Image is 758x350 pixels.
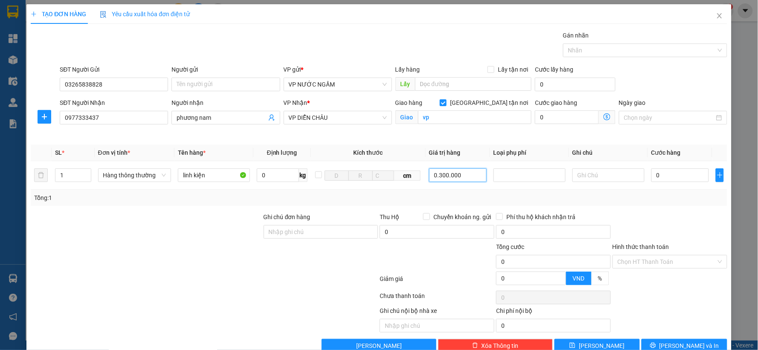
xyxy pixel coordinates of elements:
[447,98,531,107] span: [GEOGRAPHIC_DATA] tận nơi
[418,110,532,124] input: Giao tận nơi
[573,275,585,282] span: VND
[716,168,724,182] button: plus
[472,342,478,349] span: delete
[268,114,275,121] span: user-add
[267,149,297,156] span: Định lượng
[535,110,599,124] input: Cước giao hàng
[34,193,293,202] div: Tổng: 1
[34,168,48,182] button: delete
[289,78,387,91] span: VP NƯỚC NGẦM
[178,149,206,156] span: Tên hàng
[572,168,645,182] input: Ghi Chú
[100,11,107,18] img: icon
[178,168,250,182] input: VD: Bàn, Ghế
[708,4,732,28] button: Close
[598,275,602,282] span: %
[38,113,51,120] span: plus
[379,291,495,306] div: Chưa thanh toán
[395,66,420,73] span: Lấy hàng
[650,342,656,349] span: printer
[429,168,487,182] input: 0
[394,171,421,181] span: cm
[380,306,494,319] div: Ghi chú nội bộ nhà xe
[429,149,461,156] span: Giá trị hàng
[98,149,130,156] span: Đơn vị tính
[379,274,495,289] div: Giảm giá
[31,11,86,17] span: TẠO ĐƠN HÀNG
[31,11,37,17] span: plus
[651,149,681,156] span: Cước hàng
[264,214,311,220] label: Ghi chú đơn hàng
[494,65,531,74] span: Lấy tận nơi
[535,99,577,106] label: Cước giao hàng
[354,149,383,156] span: Kích thước
[380,319,494,333] input: Nhập ghi chú
[569,342,575,349] span: save
[171,98,280,107] div: Người nhận
[55,149,62,156] span: SL
[380,214,399,220] span: Thu Hộ
[372,171,394,181] input: C
[430,212,494,222] span: Chuyển khoản ng. gửi
[490,145,569,161] th: Loại phụ phí
[395,99,423,106] span: Giao hàng
[535,66,573,73] label: Cước lấy hàng
[415,77,532,91] input: Dọc đường
[60,98,168,107] div: SĐT Người Nhận
[299,168,308,182] span: kg
[103,169,166,182] span: Hàng thông thường
[325,171,349,181] input: D
[716,172,723,179] span: plus
[604,113,610,120] span: dollar-circle
[613,243,669,250] label: Hình thức thanh toán
[716,12,723,19] span: close
[38,110,51,124] button: plus
[395,77,415,91] span: Lấy
[569,145,648,161] th: Ghi chú
[289,111,387,124] span: VP DIỄN CHÂU
[284,65,392,74] div: VP gửi
[395,110,418,124] span: Giao
[264,225,378,239] input: Ghi chú đơn hàng
[503,212,579,222] span: Phí thu hộ khách nhận trả
[284,99,308,106] span: VP Nhận
[563,32,589,39] label: Gán nhãn
[535,78,616,91] input: Cước lấy hàng
[624,113,714,122] input: Ngày giao
[171,65,280,74] div: Người gửi
[349,171,373,181] input: R
[619,99,646,106] label: Ngày giao
[496,306,611,319] div: Chi phí nội bộ
[100,11,190,17] span: Yêu cầu xuất hóa đơn điện tử
[496,243,524,250] span: Tổng cước
[60,65,168,74] div: SĐT Người Gửi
